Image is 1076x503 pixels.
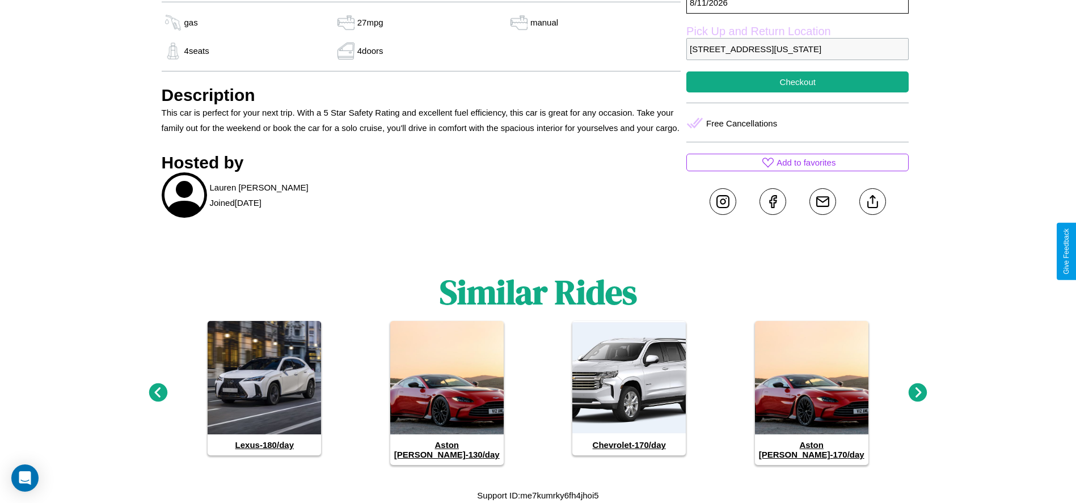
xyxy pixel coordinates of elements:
[335,43,357,60] img: gas
[184,43,209,58] p: 4 seats
[686,38,909,60] p: [STREET_ADDRESS][US_STATE]
[508,14,530,31] img: gas
[572,321,686,455] a: Chevrolet-170/day
[1062,229,1070,274] div: Give Feedback
[210,180,309,195] p: Lauren [PERSON_NAME]
[208,321,321,455] a: Lexus-180/day
[162,43,184,60] img: gas
[162,14,184,31] img: gas
[162,86,681,105] h3: Description
[390,321,504,465] a: Aston [PERSON_NAME]-130/day
[706,116,777,131] p: Free Cancellations
[777,155,836,170] p: Add to favorites
[162,105,681,136] p: This car is perfect for your next trip. With a 5 Star Safety Rating and excellent fuel efficiency...
[686,154,909,171] button: Add to favorites
[208,434,321,455] h4: Lexus - 180 /day
[440,269,637,315] h1: Similar Rides
[162,153,681,172] h3: Hosted by
[755,321,868,465] a: Aston [PERSON_NAME]-170/day
[530,15,558,30] p: manual
[210,195,261,210] p: Joined [DATE]
[755,434,868,465] h4: Aston [PERSON_NAME] - 170 /day
[686,71,909,92] button: Checkout
[477,488,598,503] p: Support ID: me7kumrky6fh4jhoi5
[357,15,383,30] p: 27 mpg
[357,43,383,58] p: 4 doors
[390,434,504,465] h4: Aston [PERSON_NAME] - 130 /day
[572,434,686,455] h4: Chevrolet - 170 /day
[686,25,909,38] label: Pick Up and Return Location
[11,464,39,492] div: Open Intercom Messenger
[335,14,357,31] img: gas
[184,15,198,30] p: gas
